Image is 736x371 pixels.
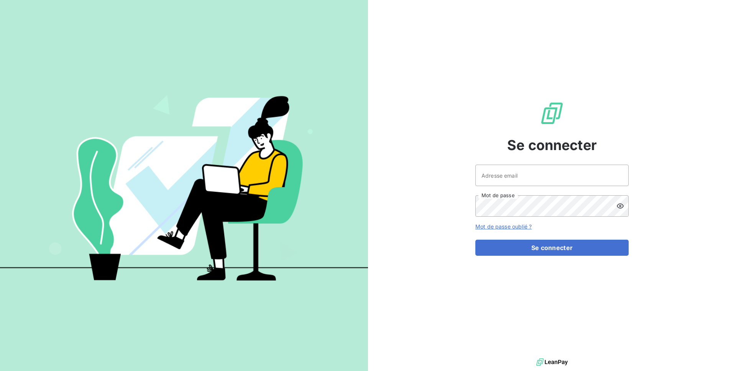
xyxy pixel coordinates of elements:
[507,135,597,155] span: Se connecter
[540,101,564,126] img: Logo LeanPay
[475,165,629,186] input: placeholder
[475,223,532,230] a: Mot de passe oublié ?
[475,240,629,256] button: Se connecter
[536,356,568,368] img: logo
